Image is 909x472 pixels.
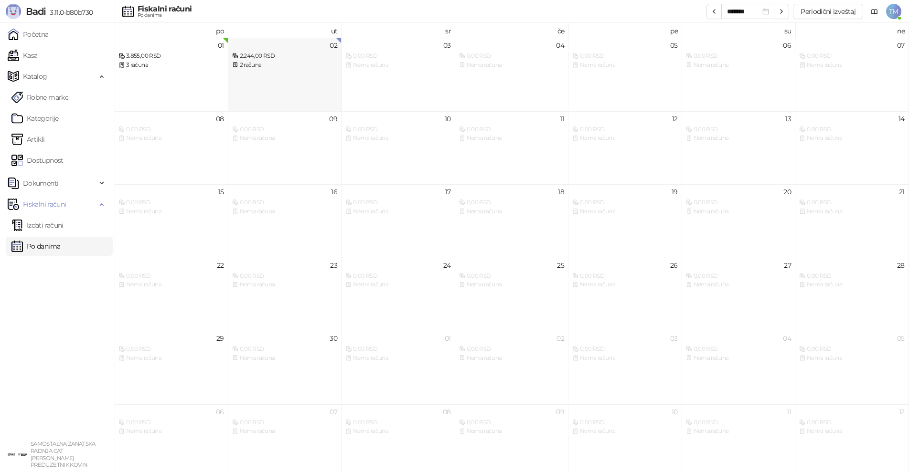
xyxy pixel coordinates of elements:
img: 64x64-companyLogo-ae27db6e-dfce-48a1-b68e-83471bd1bffd.png [8,445,27,464]
td: 2025-09-10 [342,111,455,185]
div: 27 [784,262,791,269]
div: Nema računa [686,354,791,363]
div: 0,00 RSD [232,198,338,207]
div: 0,00 RSD [118,345,224,354]
small: SAMOSTALNA ZANATSKA RADNJA CAT [PERSON_NAME] PREDUZETNIK KOVIN [31,441,96,468]
div: 26 [670,262,678,269]
span: Dokumenti [23,174,58,193]
a: Kategorije [11,109,59,128]
td: 2025-09-15 [115,184,228,258]
div: Nema računa [459,354,565,363]
a: ArtikliArtikli [11,130,45,149]
div: Nema računa [572,280,678,289]
div: 19 [672,189,678,195]
div: Nema računa [459,427,565,436]
td: 2025-09-19 [568,184,682,258]
div: Nema računa [459,134,565,143]
span: TM [886,4,901,19]
div: 04 [783,335,791,342]
div: 0,00 RSD [799,125,905,134]
div: 02 [556,335,564,342]
div: Nema računa [232,280,338,289]
div: Nema računa [686,207,791,216]
div: Nema računa [232,207,338,216]
div: Nema računa [572,61,678,70]
div: 0,00 RSD [459,418,565,427]
div: Nema računa [799,207,905,216]
td: 2025-09-26 [568,258,682,331]
td: 2025-09-29 [115,331,228,404]
td: 2025-09-05 [568,38,682,111]
div: 11 [787,409,791,415]
td: 2025-09-13 [682,111,796,185]
div: 0,00 RSD [345,52,451,61]
div: 12 [672,115,678,122]
div: 0,00 RSD [799,418,905,427]
div: 06 [783,42,791,49]
div: 01 [445,335,451,342]
div: 0,00 RSD [118,272,224,281]
div: 0,00 RSD [118,125,224,134]
div: 28 [897,262,905,269]
div: 0,00 RSD [686,125,791,134]
div: Nema računa [799,61,905,70]
div: 08 [443,409,451,415]
div: 0,00 RSD [345,345,451,354]
td: 2025-09-07 [795,38,909,111]
div: Nema računa [345,61,451,70]
div: 0,00 RSD [459,198,565,207]
td: 2025-09-27 [682,258,796,331]
td: 2025-09-25 [455,258,569,331]
th: po [115,23,228,38]
div: Nema računa [686,427,791,436]
div: 17 [445,189,451,195]
th: ut [228,23,342,38]
td: 2025-10-05 [795,331,909,404]
td: 2025-09-17 [342,184,455,258]
div: Nema računa [799,427,905,436]
div: Nema računa [345,427,451,436]
td: 2025-09-18 [455,184,569,258]
div: 16 [331,189,337,195]
a: Izdati računi [11,216,64,235]
th: če [455,23,569,38]
div: 02 [330,42,337,49]
a: Dostupnost [11,151,64,170]
div: Nema računa [572,427,678,436]
div: 18 [558,189,564,195]
td: 2025-09-16 [228,184,342,258]
div: 0,00 RSD [459,345,565,354]
a: Početna [8,25,49,44]
td: 2025-10-01 [342,331,455,404]
span: Katalog [23,67,47,86]
div: Po danima [138,13,192,18]
td: 2025-09-21 [795,184,909,258]
div: 10 [672,409,678,415]
div: 09 [329,115,337,122]
td: 2025-10-03 [568,331,682,404]
td: 2025-09-20 [682,184,796,258]
div: Nema računa [686,134,791,143]
div: 0,00 RSD [572,272,678,281]
div: 15 [218,189,224,195]
th: pe [568,23,682,38]
div: 0,00 RSD [686,272,791,281]
a: Dokumentacija [867,4,882,19]
div: 0,00 RSD [799,345,905,354]
td: 2025-09-11 [455,111,569,185]
td: 2025-09-02 [228,38,342,111]
div: 24 [443,262,451,269]
div: 0,00 RSD [232,418,338,427]
td: 2025-09-23 [228,258,342,331]
div: 13 [785,115,791,122]
button: Periodični izveštaj [793,4,863,19]
div: Nema računa [118,354,224,363]
div: Nema računa [572,134,678,143]
div: 0,00 RSD [686,198,791,207]
div: Nema računa [572,207,678,216]
div: 0,00 RSD [572,418,678,427]
th: su [682,23,796,38]
div: Nema računa [799,280,905,289]
td: 2025-09-06 [682,38,796,111]
div: 05 [670,42,678,49]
